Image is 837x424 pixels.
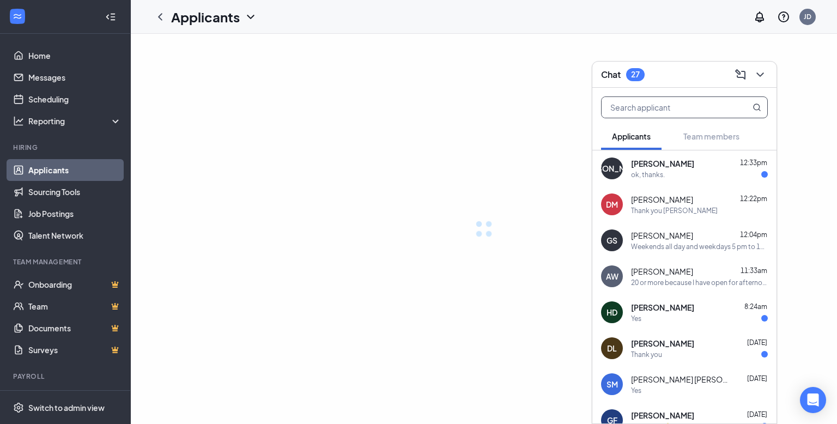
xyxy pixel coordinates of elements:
[683,131,739,141] span: Team members
[740,159,767,167] span: 12:33pm
[28,116,122,126] div: Reporting
[28,274,122,295] a: OnboardingCrown
[631,170,665,179] div: ok, thanks.
[777,10,790,23] svg: QuestionInfo
[13,402,24,413] svg: Settings
[747,410,767,419] span: [DATE]
[741,266,767,275] span: 11:33am
[154,10,167,23] svg: ChevronLeft
[606,199,618,210] div: DM
[606,271,618,282] div: AW
[28,203,122,225] a: Job Postings
[28,388,122,410] a: PayrollCrown
[631,158,694,169] span: [PERSON_NAME]
[28,66,122,88] a: Messages
[631,386,641,395] div: Yes
[13,257,119,266] div: Team Management
[12,11,23,22] svg: WorkstreamLogo
[734,68,747,81] svg: ComposeMessage
[28,225,122,246] a: Talent Network
[631,206,718,215] div: Thank you [PERSON_NAME]
[607,343,617,354] div: DL
[631,410,694,421] span: [PERSON_NAME]
[631,302,694,313] span: [PERSON_NAME]
[740,195,767,203] span: 12:22pm
[804,12,811,21] div: JD
[753,10,766,23] svg: Notifications
[28,159,122,181] a: Applicants
[631,350,662,359] div: Thank you
[28,295,122,317] a: TeamCrown
[28,339,122,361] a: SurveysCrown
[754,68,767,81] svg: ChevronDown
[631,278,768,287] div: 20 or more because I have open for afternoon/night and open availability for weekends
[744,302,767,311] span: 8:24am
[631,230,693,241] span: [PERSON_NAME]
[631,314,641,323] div: Yes
[612,131,651,141] span: Applicants
[750,66,768,83] button: ChevronDown
[28,317,122,339] a: DocumentsCrown
[28,88,122,110] a: Scheduling
[800,387,826,413] div: Open Intercom Messenger
[747,338,767,347] span: [DATE]
[28,181,122,203] a: Sourcing Tools
[105,11,116,22] svg: Collapse
[28,402,105,413] div: Switch to admin view
[244,10,257,23] svg: ChevronDown
[606,307,617,318] div: HD
[631,266,693,277] span: [PERSON_NAME]
[631,194,693,205] span: [PERSON_NAME]
[631,242,768,251] div: Weekends all day and weekdays 5 pm to 10pm except for [DATE] so basically evening
[731,66,748,83] button: ComposeMessage
[631,338,694,349] span: [PERSON_NAME]
[602,97,731,118] input: Search applicant
[13,143,119,152] div: Hiring
[171,8,240,26] h1: Applicants
[28,45,122,66] a: Home
[753,103,761,112] svg: MagnifyingGlass
[606,379,618,390] div: SM
[13,372,119,381] div: Payroll
[631,70,640,79] div: 27
[740,231,767,239] span: 12:04pm
[631,374,729,385] span: [PERSON_NAME] [PERSON_NAME]
[13,116,24,126] svg: Analysis
[747,374,767,383] span: [DATE]
[606,235,617,246] div: GS
[580,163,644,174] div: [PERSON_NAME]
[601,69,621,81] h3: Chat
